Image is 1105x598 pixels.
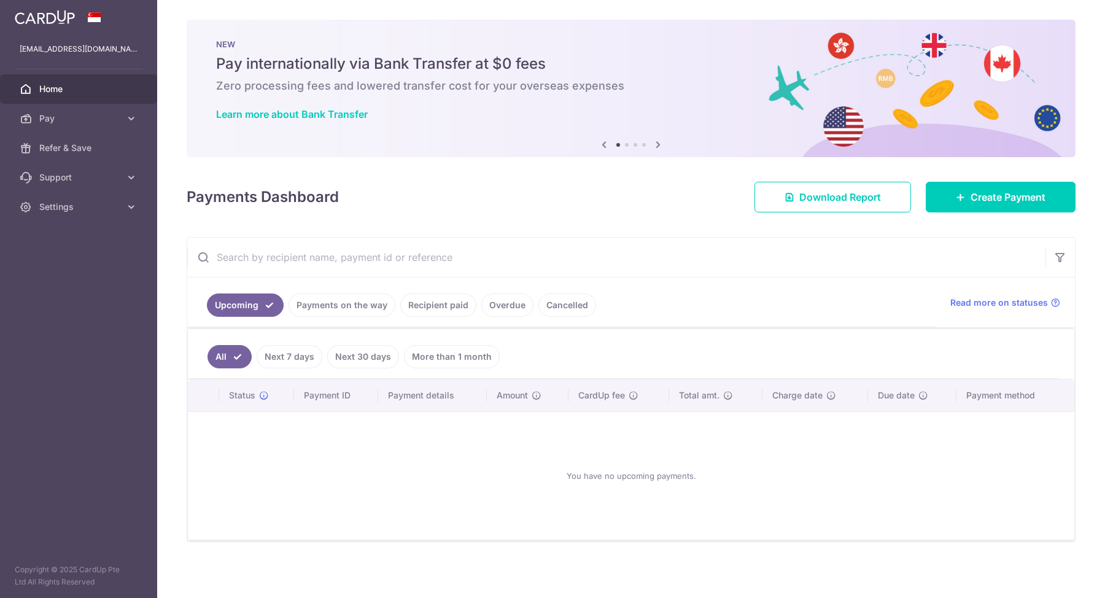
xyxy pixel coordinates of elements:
[203,422,1060,530] div: You have no upcoming payments.
[950,297,1060,309] a: Read more on statuses
[956,379,1074,411] th: Payment method
[216,54,1046,74] h5: Pay internationally via Bank Transfer at $0 fees
[679,389,719,402] span: Total amt.
[878,389,915,402] span: Due date
[216,39,1046,49] p: NEW
[207,345,252,368] a: All
[378,379,487,411] th: Payment details
[538,293,596,317] a: Cancelled
[257,345,322,368] a: Next 7 days
[187,186,339,208] h4: Payments Dashboard
[39,142,120,154] span: Refer & Save
[481,293,533,317] a: Overdue
[187,238,1045,277] input: Search by recipient name, payment id or reference
[39,112,120,125] span: Pay
[327,345,399,368] a: Next 30 days
[950,297,1048,309] span: Read more on statuses
[216,108,368,120] a: Learn more about Bank Transfer
[926,182,1076,212] a: Create Payment
[39,201,120,213] span: Settings
[799,190,881,204] span: Download Report
[15,10,75,25] img: CardUp
[400,293,476,317] a: Recipient paid
[187,20,1076,157] img: Bank transfer banner
[578,389,625,402] span: CardUp fee
[971,190,1045,204] span: Create Payment
[754,182,911,212] a: Download Report
[20,43,138,55] p: [EMAIL_ADDRESS][DOMAIN_NAME]
[216,79,1046,93] h6: Zero processing fees and lowered transfer cost for your overseas expenses
[39,171,120,184] span: Support
[404,345,500,368] a: More than 1 month
[772,389,823,402] span: Charge date
[229,389,255,402] span: Status
[497,389,528,402] span: Amount
[39,83,120,95] span: Home
[289,293,395,317] a: Payments on the way
[207,293,284,317] a: Upcoming
[294,379,378,411] th: Payment ID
